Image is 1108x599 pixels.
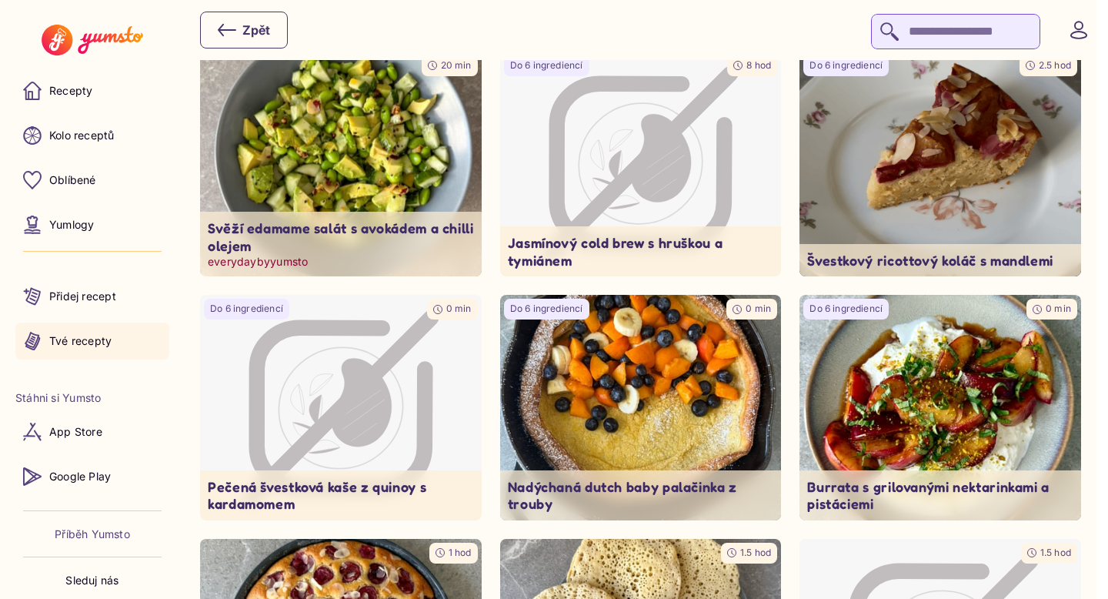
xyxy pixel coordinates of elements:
[807,252,1073,269] p: Švestkový ricottový koláč s mandlemi
[446,303,472,314] span: 0 min
[809,59,883,72] p: Do 6 ingrediencí
[49,172,96,188] p: Oblíbené
[809,303,883,316] p: Do 6 ingrediencí
[42,25,142,55] img: Yumsto logo
[208,219,474,254] p: Svěží edamame salát s avokádem a chilli olejem
[200,52,482,277] a: undefined20 minSvěží edamame salát s avokádem a chilli olejemeverydaybyyumsto
[15,117,169,154] a: Kolo receptů
[15,278,169,315] a: Přidej recept
[49,83,92,99] p: Recepty
[500,52,782,277] a: Image not availableDo 6 ingrediencí8 hodJasmínový cold brew s hruškou a tymiánem
[746,303,771,314] span: 0 min
[799,52,1081,277] img: undefined
[1046,303,1071,314] span: 0 min
[15,72,169,109] a: Recepty
[218,21,270,39] div: Zpět
[208,478,474,513] p: Pečená švestková kaše z quinoy s kardamomem
[500,295,782,520] a: undefinedDo 6 ingrediencí0 minNadýchaná dutch baby palačinka z trouby
[49,333,112,349] p: Tvé recepty
[500,52,782,277] div: Image not available
[49,469,111,484] p: Google Play
[15,323,169,360] a: Tvé recepty
[449,547,472,558] span: 1 hod
[508,478,774,513] p: Nadýchaná dutch baby palačinka z trouby
[1039,59,1071,71] span: 2.5 hod
[208,254,474,269] p: everydaybyyumsto
[740,547,771,558] span: 1.5 hod
[200,295,482,520] a: Image not availableDo 6 ingrediencí0 minPečená švestková kaše z quinoy s kardamomem
[508,234,774,269] p: Jasmínový cold brew s hruškou a tymiánem
[55,527,130,542] a: Příběh Yumsto
[799,295,1081,520] a: undefinedDo 6 ingrediencí0 minBurrata s grilovanými nektarinkami a pistáciemi
[200,295,482,520] div: Image not available
[15,162,169,199] a: Oblíbené
[49,424,102,440] p: App Store
[746,59,771,71] span: 8 hod
[1040,547,1071,558] span: 1.5 hod
[49,128,115,143] p: Kolo receptů
[799,52,1081,277] a: undefinedDo 6 ingrediencí2.5 hodŠvestkový ricottový koláč s mandlemi
[441,59,472,71] span: 20 min
[49,289,116,304] p: Přidej recept
[15,206,169,243] a: Yumlogy
[510,303,583,316] p: Do 6 ingrediencí
[193,46,489,283] img: undefined
[15,413,169,450] a: App Store
[210,303,283,316] p: Do 6 ingrediencí
[807,478,1073,513] p: Burrata s grilovanými nektarinkami a pistáciemi
[15,390,169,406] li: Stáhni si Yumsto
[500,295,782,520] img: undefined
[200,12,288,49] button: Zpět
[799,295,1081,520] img: undefined
[49,217,94,233] p: Yumlogy
[15,458,169,495] a: Google Play
[510,59,583,72] p: Do 6 ingrediencí
[65,573,118,588] p: Sleduj nás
